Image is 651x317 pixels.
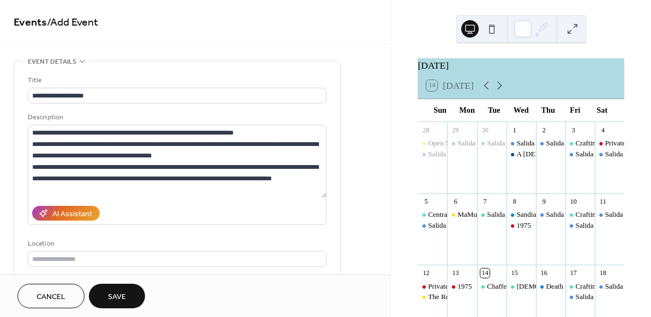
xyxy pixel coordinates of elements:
[480,99,508,121] div: Tue
[477,210,507,220] div: Salida Moth Dress Rehearsal
[536,210,565,220] div: Salida Theatre Project presents "Baby with the bath water"
[487,282,587,291] div: Chaffee County Women Who Care
[451,269,460,278] div: 13
[510,269,519,278] div: 15
[598,269,607,278] div: 18
[418,138,447,148] div: Open Mic
[457,210,537,220] div: MaMuse has been canceled
[507,282,536,291] div: Shamanic Healing Circle with Sarah Sol
[52,209,92,220] div: AI Assistant
[595,149,624,159] div: Salida Theatre Project presents "Baby with the bath water"
[89,284,145,308] button: Save
[536,282,565,291] div: Death Cafe
[605,282,641,291] div: Salida Moth
[32,206,100,221] button: AI Assistant
[569,269,578,278] div: 17
[588,99,616,121] div: Sat
[426,99,454,121] div: Sun
[428,210,519,220] div: Central [US_STATE] Humanist
[565,221,595,230] div: Salida Theatre Project presents "Baby with the bath water"
[510,125,519,135] div: 1
[447,138,477,148] div: Salida Theatre Project load in
[507,210,536,220] div: Sandia Hearing Aid Center
[539,269,548,278] div: 16
[428,149,516,159] div: Salida Theatre Project Load in
[418,58,624,72] div: [DATE]
[418,221,447,230] div: Salida Theatre Project presents "Baby with the bath water"
[565,282,595,291] div: Crafting Circle
[565,138,595,148] div: Crafting Circle
[516,210,594,220] div: Sandia Hearing Aid Center
[451,125,460,135] div: 29
[516,138,610,148] div: Salida Theatre Project Rehearsal
[428,221,597,230] div: Salida Theatre Project presents "Baby with the bath water"
[457,138,543,148] div: Salida Theatre Project load in
[47,12,98,33] span: / Add Event
[37,291,65,303] span: Cancel
[546,138,640,148] div: Salida Theatre Project Rehearsal
[536,138,565,148] div: Salida Theatre Project Rehearsal
[569,125,578,135] div: 3
[477,138,507,148] div: Salida Theatre Project Rehearsal
[508,99,535,121] div: Wed
[421,269,431,278] div: 12
[507,149,536,159] div: A Church Board Meeting
[28,238,324,249] div: Location
[418,292,447,302] div: The ReMemberers
[598,197,607,206] div: 11
[507,221,536,230] div: 1975
[428,282,476,291] div: Private rehearsal
[595,210,624,220] div: Salida Theatre Project presents "Baby with the bath water"
[457,282,472,291] div: 1975
[447,210,477,220] div: MaMuse has been canceled
[428,138,457,148] div: Open Mic
[576,282,619,291] div: Crafting Circle
[510,197,519,206] div: 8
[595,138,624,148] div: Private rehearsal
[598,125,607,135] div: 4
[565,292,595,302] div: Salida Moth
[480,197,490,206] div: 7
[428,292,482,302] div: The ReMemberers
[28,75,324,86] div: Title
[516,149,648,159] div: A [DEMOGRAPHIC_DATA] Board Meeting
[562,99,589,121] div: Fri
[28,112,324,123] div: Description
[539,197,548,206] div: 9
[454,99,481,121] div: Mon
[534,99,562,121] div: Thu
[576,138,619,148] div: Crafting Circle
[565,149,595,159] div: Salida Theatre Project presents "Baby with the bath water"
[451,197,460,206] div: 6
[480,269,490,278] div: 14
[108,291,126,303] span: Save
[516,221,531,230] div: 1975
[17,284,85,308] button: Cancel
[421,125,431,135] div: 28
[418,282,447,291] div: Private rehearsal
[14,12,47,33] a: Events
[418,149,447,159] div: Salida Theatre Project Load in
[565,210,595,220] div: Crafting Circle
[487,210,570,220] div: Salida Moth Dress Rehearsal
[421,197,431,206] div: 5
[576,292,611,302] div: Salida Moth
[569,197,578,206] div: 10
[477,282,507,291] div: Chaffee County Women Who Care
[546,282,579,291] div: Death Cafe
[447,282,477,291] div: 1975
[418,210,447,220] div: Central Colorado Humanist
[576,210,619,220] div: Crafting Circle
[480,125,490,135] div: 30
[28,56,76,68] span: Event details
[487,138,581,148] div: Salida Theatre Project Rehearsal
[539,125,548,135] div: 2
[595,282,624,291] div: Salida Moth
[507,138,536,148] div: Salida Theatre Project Rehearsal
